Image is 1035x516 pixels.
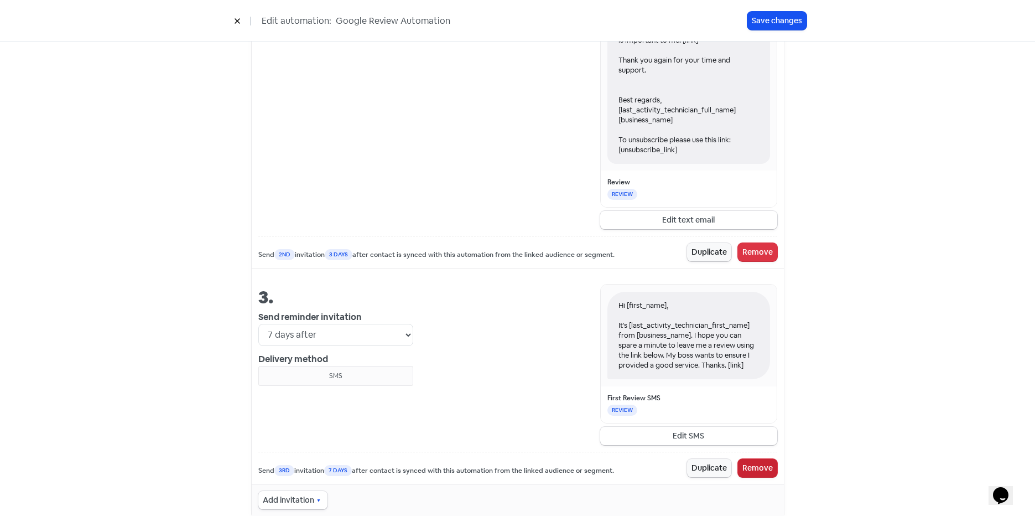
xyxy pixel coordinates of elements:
[325,249,352,260] span: 3 days
[258,284,413,311] div: 3.
[607,405,637,416] div: REVIEW
[262,14,331,28] span: Edit automation:
[274,249,295,260] span: 2nd
[989,472,1024,505] iframe: chat widget
[274,465,294,476] span: 3rd
[607,177,770,187] div: Review
[258,250,615,261] small: Send invitation after contact is synced with this automation from the linked audience or segment.
[687,243,731,261] button: Duplicate
[607,393,770,403] div: First Review SMS
[747,12,807,30] button: Save changes
[258,491,327,509] button: Add invitation
[687,459,731,477] button: Duplicate
[600,211,777,229] button: Edit text email
[600,427,777,445] button: Edit SMS
[738,243,777,261] button: Remove
[258,311,362,323] b: Send reminder invitation
[324,465,352,476] span: 7 days
[258,353,328,365] b: Delivery method
[607,189,637,200] div: REVIEW
[607,292,770,379] div: Hi [first_name], It's [last_activity_technician_first_name] from [business_name]. I hope you can ...
[258,466,614,477] small: Send invitation after contact is synced with this automation from the linked audience or segment.
[738,459,777,477] button: Remove
[263,371,408,381] div: SMS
